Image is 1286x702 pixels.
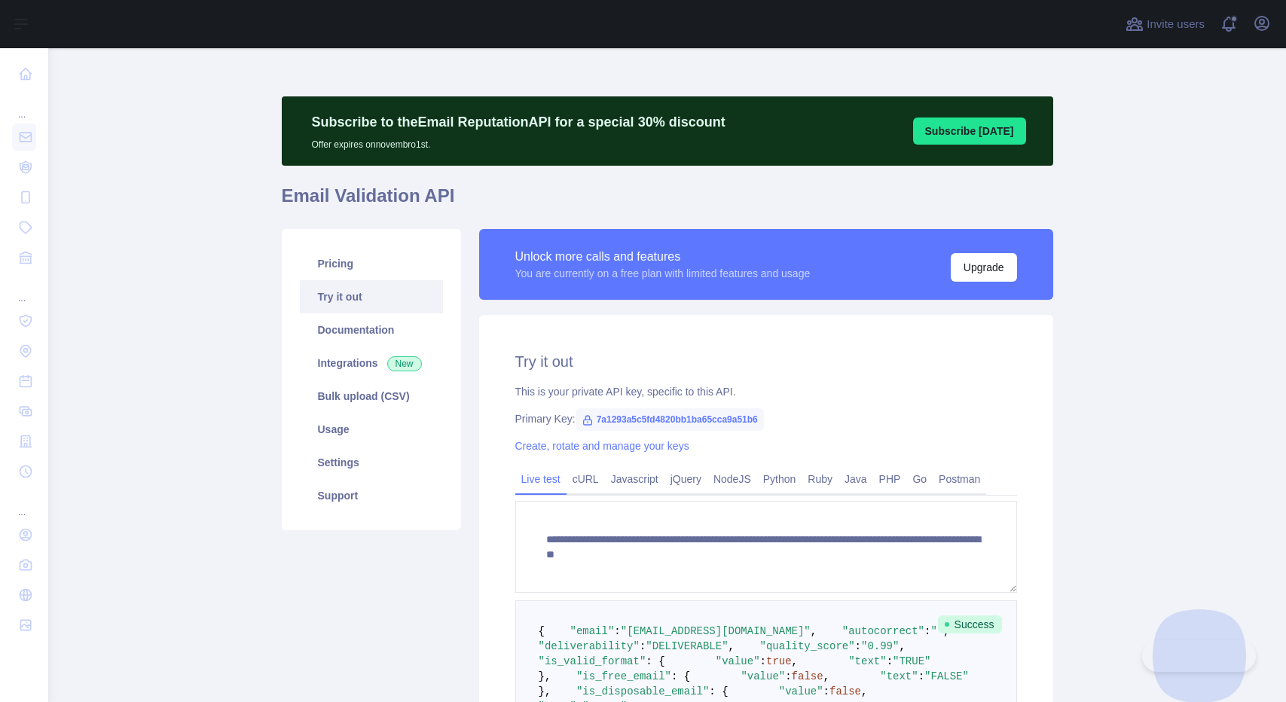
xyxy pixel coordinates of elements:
span: , [792,655,798,667]
button: Upgrade [951,253,1017,282]
span: "is_disposable_email" [576,685,709,697]
div: You are currently on a free plan with limited features and usage [515,266,811,281]
span: , [729,640,735,652]
span: Invite users [1147,16,1205,33]
span: "" [930,625,943,637]
iframe: Toggle Customer Support [1142,640,1256,672]
a: Support [300,479,443,512]
span: : [640,640,646,652]
span: "value" [741,670,785,682]
span: 7a1293a5c5fd4820bb1ba65cca9a51b6 [576,408,764,431]
span: "value" [716,655,760,667]
p: Subscribe to the Email Reputation API for a special 30 % discount [312,111,725,133]
span: New [387,356,422,371]
span: }, [539,670,551,682]
a: Javascript [605,467,664,491]
span: "text" [880,670,918,682]
span: "autocorrect" [842,625,924,637]
span: , [861,685,867,697]
div: Primary Key: [515,411,1017,426]
span: "is_free_email" [576,670,671,682]
a: Postman [933,467,986,491]
span: false [829,685,861,697]
button: Subscribe [DATE] [913,118,1026,145]
a: NodeJS [707,467,757,491]
span: "is_valid_format" [539,655,646,667]
span: "DELIVERABLE" [646,640,728,652]
h2: Try it out [515,351,1017,372]
a: Settings [300,446,443,479]
span: "0.99" [861,640,899,652]
a: Python [757,467,802,491]
a: Documentation [300,313,443,346]
a: Go [906,467,933,491]
span: Success [938,615,1002,633]
div: ... [12,488,36,518]
span: "[EMAIL_ADDRESS][DOMAIN_NAME]" [621,625,811,637]
span: : [785,670,791,682]
span: true [766,655,792,667]
span: { [539,625,545,637]
span: : [924,625,930,637]
div: This is your private API key, specific to this API. [515,384,1017,399]
span: : [823,685,829,697]
span: "FALSE" [924,670,969,682]
div: Unlock more calls and features [515,248,811,266]
span: false [792,670,823,682]
a: Usage [300,413,443,446]
span: : [918,670,924,682]
span: }, [539,685,551,697]
a: Ruby [802,467,838,491]
button: Invite users [1123,12,1208,36]
a: Create, rotate and manage your keys [515,440,689,452]
span: "email" [570,625,615,637]
span: "quality_score" [760,640,855,652]
span: "TRUE" [893,655,930,667]
a: Bulk upload (CSV) [300,380,443,413]
a: PHP [873,467,907,491]
span: : [887,655,893,667]
span: : [855,640,861,652]
a: Live test [515,467,567,491]
span: : [760,655,766,667]
span: , [823,670,829,682]
span: : { [646,655,664,667]
span: : { [709,685,728,697]
div: ... [12,274,36,304]
p: Offer expires on novembro 1st. [312,133,725,151]
div: ... [12,90,36,121]
span: "text" [848,655,886,667]
h1: Email Validation API [282,184,1053,220]
span: "value" [779,685,823,697]
a: cURL [567,467,605,491]
span: : [614,625,620,637]
a: Pricing [300,247,443,280]
a: Integrations New [300,346,443,380]
span: , [899,640,905,652]
span: : { [671,670,690,682]
span: , [811,625,817,637]
span: "deliverability" [539,640,640,652]
a: Java [838,467,873,491]
a: jQuery [664,467,707,491]
a: Try it out [300,280,443,313]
